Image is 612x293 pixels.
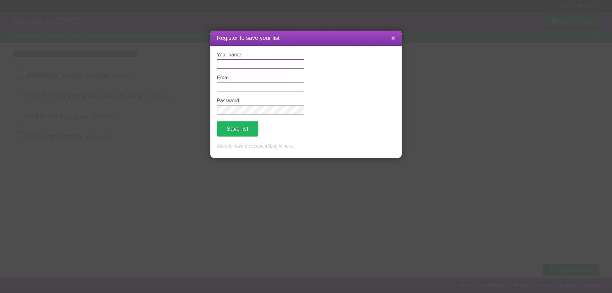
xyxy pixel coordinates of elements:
p: Already have an account? . [217,143,395,150]
label: Password [217,98,304,104]
a: Log in here [270,143,293,149]
h1: Register to save your list [217,34,395,42]
label: Email [217,75,304,81]
button: Save list [217,121,258,136]
label: Your name [217,52,304,58]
